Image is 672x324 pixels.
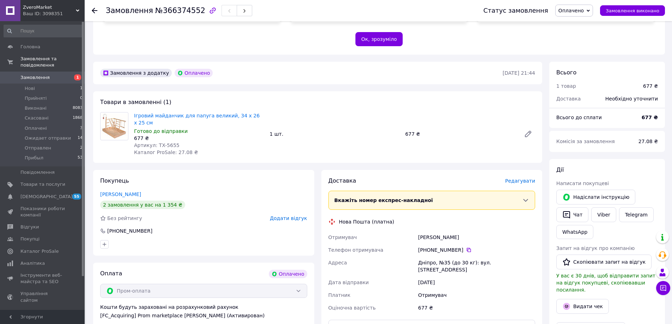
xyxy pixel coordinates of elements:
[417,289,537,301] div: Отримувач
[505,178,535,184] span: Редагувати
[4,25,83,37] input: Пошук
[270,215,307,221] span: Додати відгук
[134,128,188,134] span: Готово до відправки
[328,247,383,253] span: Телефон отримувача
[591,207,616,222] a: Viber
[643,82,658,90] div: 677 ₴
[656,281,670,295] button: Чат з покупцем
[20,291,65,303] span: Управління сайтом
[107,215,142,221] span: Без рейтингу
[20,206,65,218] span: Показники роботи компанії
[556,96,581,102] span: Доставка
[20,224,39,230] span: Відгуки
[25,135,71,141] span: Ожидает отправки
[556,207,588,222] button: Чат
[20,260,45,267] span: Аналітика
[78,135,83,141] span: 14
[556,166,564,173] span: Дії
[558,8,584,13] span: Оплачено
[483,7,548,14] div: Статус замовлення
[20,248,59,255] span: Каталог ProSale
[600,5,665,16] button: Замовлення виконано
[328,280,369,285] span: Дата відправки
[328,292,351,298] span: Платник
[25,155,43,161] span: Прибыл
[267,129,402,139] div: 1 шт.
[72,194,81,200] span: 55
[25,95,47,102] span: Прийняті
[20,44,40,50] span: Головна
[556,83,576,89] span: 1 товар
[521,127,535,141] a: Редагувати
[25,145,51,151] span: Отправлен
[556,69,576,76] span: Всього
[134,149,198,155] span: Каталог ProSale: 27.08 ₴
[134,113,260,126] a: Ігровий майданчик для папуга великий, 34 х 26 х 25 см
[334,197,433,203] span: Вкажіть номер експрес-накладної
[25,85,35,92] span: Нові
[175,69,213,77] div: Оплачено
[638,139,658,144] span: 27.08 ₴
[100,201,185,209] div: 2 замовлення у вас на 1 354 ₴
[269,270,307,278] div: Оплачено
[100,99,171,105] span: Товари в замовленні (1)
[556,181,609,186] span: Написати покупцеві
[92,7,97,14] div: Повернутися назад
[328,305,376,311] span: Оціночна вартість
[556,139,615,144] span: Комісія за замовлення
[100,270,122,277] span: Оплата
[78,155,83,161] span: 53
[20,272,65,285] span: Інструменти веб-майстра та SEO
[20,309,65,322] span: Гаманець компанії
[328,260,347,265] span: Адреса
[25,105,47,111] span: Виконані
[328,177,356,184] span: Доставка
[80,95,83,102] span: 0
[556,299,609,314] button: Видати чек
[73,105,83,111] span: 8083
[418,246,535,253] div: [PHONE_NUMBER]
[337,218,396,225] div: Нова Пошта (платна)
[556,255,652,269] button: Скопіювати запит на відгук
[100,191,141,197] a: [PERSON_NAME]
[417,231,537,244] div: [PERSON_NAME]
[23,11,85,17] div: Ваш ID: 3098351
[134,135,264,142] div: 677 ₴
[20,56,85,68] span: Замовлення та повідомлення
[25,115,49,121] span: Скасовані
[556,190,635,204] button: Надіслати інструкцію
[134,142,180,148] span: Артикул: TX-5655
[642,115,658,120] b: 677 ₴
[80,85,83,92] span: 1
[106,6,153,15] span: Замовлення
[23,4,76,11] span: ZveroMarket
[20,194,73,200] span: [DEMOGRAPHIC_DATA]
[556,115,602,120] span: Всього до сплати
[74,74,81,80] span: 1
[556,245,635,251] span: Запит на відгук про компанію
[619,207,654,222] a: Telegram
[107,227,153,234] div: [PHONE_NUMBER]
[101,114,128,139] img: Ігровий майданчик для папуга великий, 34 х 26 х 25 см
[355,32,403,46] button: Ок, зрозуміло
[402,129,518,139] div: 677 ₴
[606,8,659,13] span: Замовлення виконано
[417,276,537,289] div: [DATE]
[80,125,83,132] span: 3
[20,169,55,176] span: Повідомлення
[100,177,129,184] span: Покупець
[417,301,537,314] div: 677 ₴
[503,70,535,76] time: [DATE] 21:44
[25,125,47,132] span: Оплачені
[100,312,307,319] div: [FC_Acquiring] Prom marketplace [PERSON_NAME] (Активирован)
[328,234,357,240] span: Отримувач
[556,225,593,239] a: WhatsApp
[155,6,205,15] span: №366374552
[20,74,50,81] span: Замовлення
[20,236,40,242] span: Покупці
[20,181,65,188] span: Товари та послуги
[100,69,172,77] div: Замовлення з додатку
[556,273,655,293] span: У вас є 30 днів, щоб відправити запит на відгук покупцеві, скопіювавши посилання.
[601,91,662,106] div: Необхідно уточнити
[80,145,83,151] span: 2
